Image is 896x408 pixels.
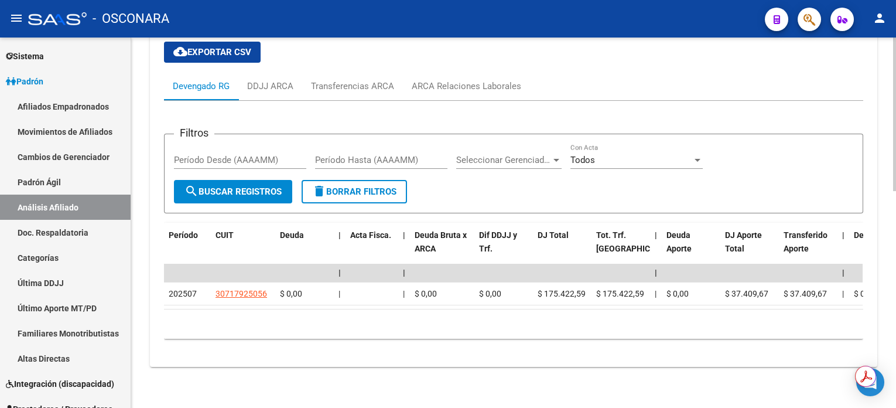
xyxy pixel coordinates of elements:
div: ARCA Relaciones Laborales [412,80,521,93]
div: DDJJ ARCA [247,80,293,93]
h3: Filtros [174,125,214,141]
span: Todos [570,155,595,165]
span: 30717925056 [216,289,267,298]
span: Deuda Bruta x ARCA [415,230,467,253]
span: Exportar CSV [173,47,251,57]
span: Buscar Registros [184,186,282,197]
span: $ 0,00 [280,289,302,298]
datatable-header-cell: Tot. Trf. Bruto [591,223,650,274]
span: Transferido Aporte [784,230,827,253]
datatable-header-cell: | [398,223,410,274]
datatable-header-cell: Deuda Bruta x ARCA [410,223,474,274]
button: Exportar CSV [164,42,261,63]
mat-icon: search [184,184,199,198]
span: - OSCONARA [93,6,169,32]
datatable-header-cell: Deuda Aporte [662,223,720,274]
span: Padrón [6,75,43,88]
span: $ 37.409,67 [784,289,827,298]
datatable-header-cell: CUIT [211,223,275,274]
mat-icon: menu [9,11,23,25]
span: | [338,289,340,298]
span: Borrar Filtros [312,186,396,197]
mat-icon: cloud_download [173,45,187,59]
span: Deuda [280,230,304,240]
datatable-header-cell: | [334,223,346,274]
datatable-header-cell: Dif DDJJ y Trf. [474,223,533,274]
span: Período [169,230,198,240]
span: | [403,268,405,277]
mat-icon: person [873,11,887,25]
span: Deuda Aporte [666,230,692,253]
button: Buscar Registros [174,180,292,203]
span: | [842,289,844,298]
span: Tot. Trf. [GEOGRAPHIC_DATA] [596,230,676,253]
span: | [655,268,657,277]
span: | [842,268,844,277]
datatable-header-cell: DJ Total [533,223,591,274]
span: $ 0,00 [479,289,501,298]
datatable-header-cell: DJ Aporte Total [720,223,779,274]
span: DJ Aporte Total [725,230,762,253]
span: | [655,289,656,298]
span: $ 0,00 [415,289,437,298]
div: Devengado RG [173,80,230,93]
span: Sistema [6,50,44,63]
button: Borrar Filtros [302,180,407,203]
datatable-header-cell: Transferido Aporte [779,223,837,274]
span: | [403,289,405,298]
span: $ 175.422,59 [538,289,586,298]
span: $ 37.409,67 [725,289,768,298]
datatable-header-cell: Deuda [275,223,334,274]
datatable-header-cell: | [837,223,849,274]
datatable-header-cell: Período [164,223,211,274]
span: | [842,230,844,240]
span: | [338,230,341,240]
span: DJ Total [538,230,569,240]
span: Acta Fisca. [350,230,391,240]
span: $ 0,00 [666,289,689,298]
span: | [655,230,657,240]
div: Transferencias ARCA [311,80,394,93]
span: Seleccionar Gerenciador [456,155,551,165]
span: $ 175.422,59 [596,289,644,298]
span: CUIT [216,230,234,240]
span: $ 0,00 [854,289,876,298]
datatable-header-cell: Acta Fisca. [346,223,398,274]
datatable-header-cell: | [650,223,662,274]
span: | [403,230,405,240]
span: Dif DDJJ y Trf. [479,230,517,253]
mat-icon: delete [312,184,326,198]
span: | [338,268,341,277]
span: Integración (discapacidad) [6,378,114,390]
span: 202507 [169,289,197,298]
